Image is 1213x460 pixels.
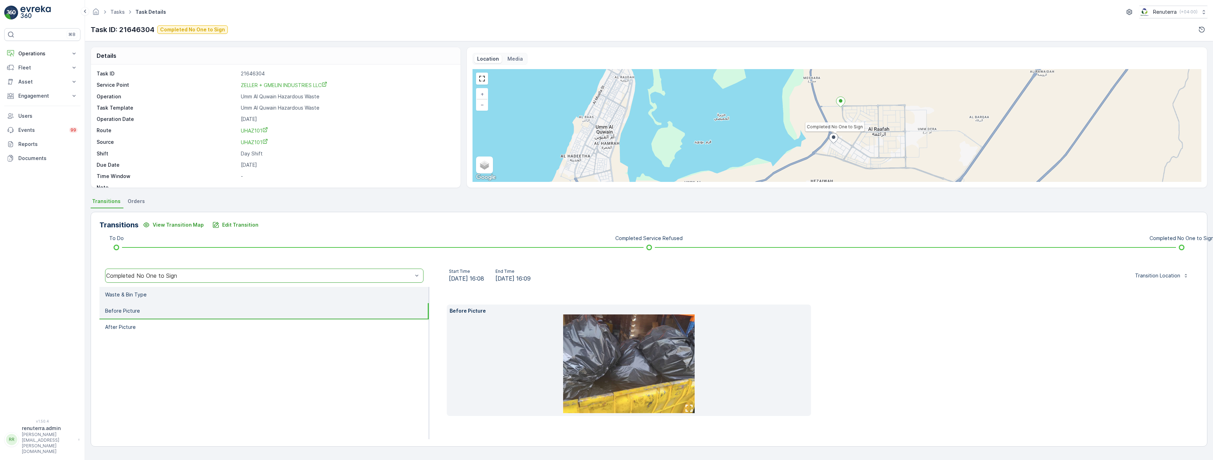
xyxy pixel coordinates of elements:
[97,184,238,191] p: Note
[241,161,453,168] p: [DATE]
[1153,8,1177,16] p: Renuterra
[449,274,484,283] span: [DATE] 16:08
[18,155,78,162] p: Documents
[97,116,238,123] p: Operation Date
[71,127,76,133] p: 99
[241,127,453,134] a: UHAZ101
[4,137,80,151] a: Reports
[563,314,695,413] img: ce1e5b39a1824eacbe95bbe70abb33a0.jpg
[92,11,100,17] a: Homepage
[4,89,80,103] button: Engagement
[4,75,80,89] button: Asset
[18,64,66,71] p: Fleet
[97,81,238,89] p: Service Point
[481,102,484,108] span: −
[241,81,453,89] a: ZELLER + GMELIN INDUSTRIES LLC
[1139,8,1150,16] img: Screenshot_2024-07-26_at_13.33.01.png
[241,150,453,157] p: Day Shift
[22,425,75,432] p: renuterra.admin
[241,173,453,180] p: -
[241,104,453,111] p: Umm Al Quwain Hazardous Waste
[134,8,167,16] span: Task Details
[97,161,238,168] p: Due Date
[97,139,238,146] p: Source
[4,419,80,423] span: v 1.50.4
[4,6,18,20] img: logo
[222,221,258,228] p: Edit Transition
[241,184,453,191] p: -
[241,70,453,77] p: 21646304
[615,235,683,242] p: Completed Service Refused
[1139,6,1207,18] button: Renuterra(+04:00)
[106,272,413,279] div: Completed No One to Sign
[481,91,484,97] span: +
[241,139,453,146] a: UHAZ101
[1180,9,1197,15] p: ( +04:00 )
[241,93,453,100] p: Umm Al Quwain Hazardous Waste
[97,127,238,134] p: Route
[507,55,523,62] p: Media
[97,93,238,100] p: Operation
[241,128,268,134] span: UHAZ101
[18,127,65,134] p: Events
[4,109,80,123] a: Users
[4,123,80,137] a: Events99
[18,112,78,119] p: Users
[4,151,80,165] a: Documents
[97,173,238,180] p: Time Window
[18,92,66,99] p: Engagement
[18,78,66,85] p: Asset
[477,73,487,84] a: View Fullscreen
[97,150,238,157] p: Shift
[6,434,17,445] div: RR
[477,89,487,99] a: Zoom In
[97,51,116,60] p: Details
[20,6,51,20] img: logo_light-DOdMpM7g.png
[1131,270,1193,281] button: Transition Location
[109,235,124,242] p: To Do
[97,104,238,111] p: Task Template
[110,9,125,15] a: Tasks
[449,269,484,274] p: Start Time
[474,173,498,182] img: Google
[477,99,487,110] a: Zoom Out
[139,219,208,231] button: View Transition Map
[450,307,808,314] p: Before Picture
[241,82,327,88] span: ZELLER + GMELIN INDUSTRIES LLC
[157,25,228,34] button: Completed No One to Sign
[495,274,531,283] span: [DATE] 16:09
[105,291,147,298] p: Waste & Bin Type
[208,219,263,231] button: Edit Transition
[4,425,80,454] button: RRrenuterra.admin[PERSON_NAME][EMAIL_ADDRESS][PERSON_NAME][DOMAIN_NAME]
[92,198,121,205] span: Transitions
[4,47,80,61] button: Operations
[128,198,145,205] span: Orders
[495,269,531,274] p: End Time
[91,24,154,35] p: Task ID: 21646304
[68,32,75,37] p: ⌘B
[477,55,499,62] p: Location
[474,173,498,182] a: Open this area in Google Maps (opens a new window)
[241,116,453,123] p: [DATE]
[22,432,75,454] p: [PERSON_NAME][EMAIL_ADDRESS][PERSON_NAME][DOMAIN_NAME]
[99,220,139,230] p: Transitions
[18,50,66,57] p: Operations
[4,61,80,75] button: Fleet
[1135,272,1180,279] p: Transition Location
[160,26,225,33] p: Completed No One to Sign
[241,139,268,145] span: UHAZ101
[97,70,238,77] p: Task ID
[477,157,492,173] a: Layers
[105,324,136,331] p: After Picture
[105,307,140,314] p: Before Picture
[153,221,204,228] p: View Transition Map
[18,141,78,148] p: Reports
